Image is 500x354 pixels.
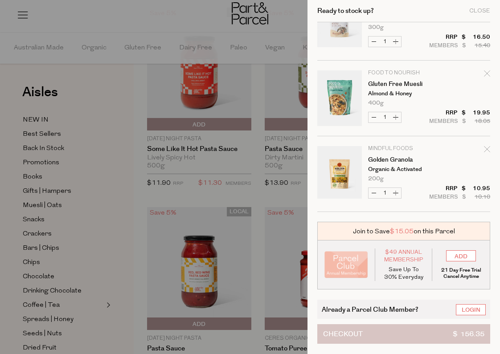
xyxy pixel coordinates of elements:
span: Already a Parcel Club Member? [322,304,418,314]
p: Almond & Honey [368,91,437,97]
div: Close [469,8,490,14]
span: $49 Annual Membership [382,248,426,264]
button: Checkout$ 156.35 [317,324,490,344]
p: Save Up To 30% Everyday [382,266,426,281]
p: Mindful Foods [368,146,437,151]
h2: Ready to stock up? [317,8,374,14]
input: QTY Gluten Free Muesli [379,112,390,122]
input: ADD [446,250,476,261]
span: $15.05 [390,227,414,236]
span: 400g [368,100,384,106]
a: Golden Granola [368,157,437,163]
span: 300g [368,24,384,30]
a: Login [456,304,486,315]
p: Food to Nourish [368,70,437,76]
span: Checkout [323,325,363,343]
a: Gluten Free Muesli [368,81,437,87]
input: QTY Golden Granola [379,188,390,198]
input: QTY Activated Muesli [379,37,390,47]
p: 21 Day Free Trial Cancel Anytime [439,267,483,280]
div: Remove Golden Granola [484,145,490,157]
div: Remove Gluten Free Muesli [484,69,490,81]
span: $ 156.35 [453,325,484,343]
div: Join to Save on this Parcel [317,222,490,240]
span: 200g [368,176,384,182]
p: Organic & Activated [368,167,437,172]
